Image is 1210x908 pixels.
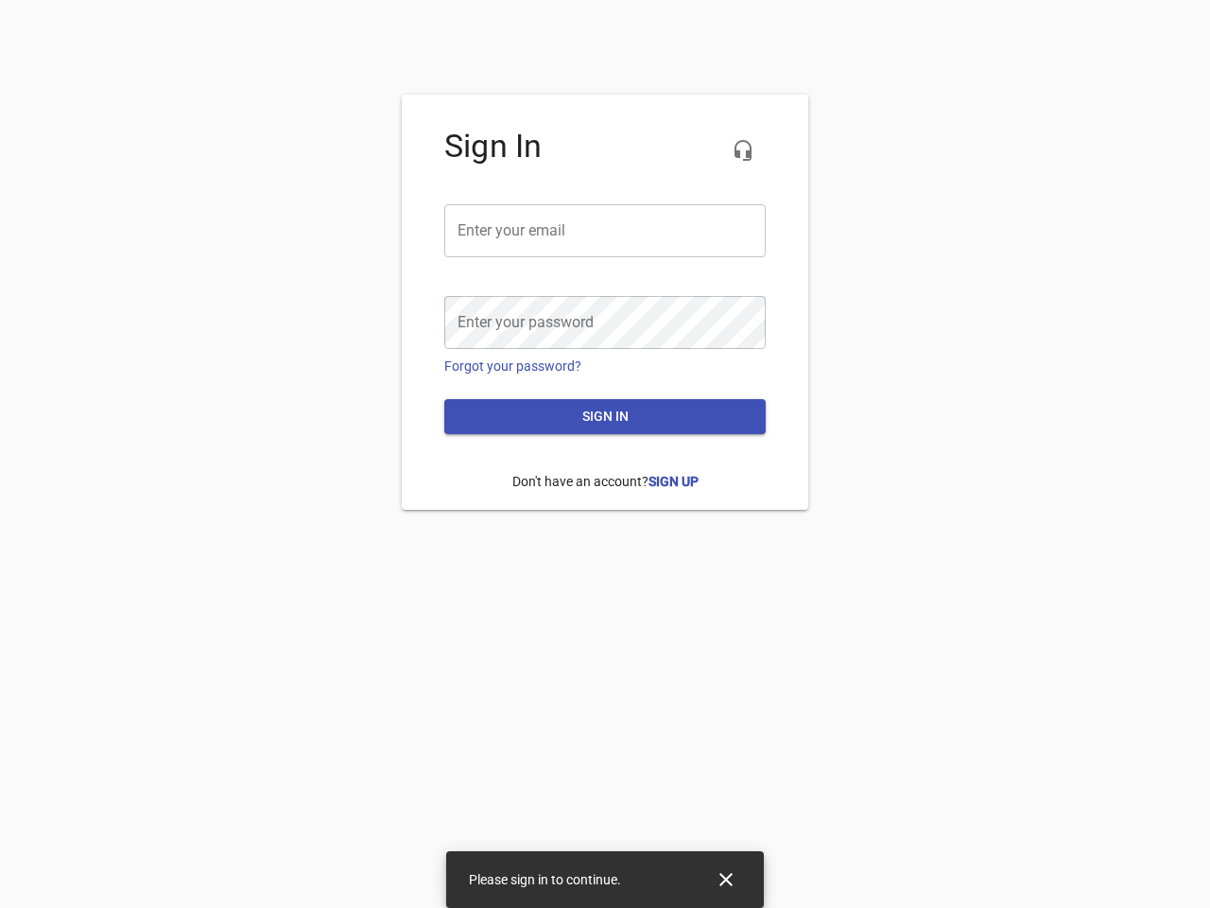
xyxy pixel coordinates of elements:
a: Forgot your password? [444,358,581,374]
button: Close [703,857,749,902]
button: Sign in [444,399,766,434]
span: Sign in [459,405,751,428]
p: Don't have an account? [444,458,766,506]
h4: Sign In [444,128,766,166]
button: Live Chat [720,128,766,173]
span: Please sign in to continue. [469,872,621,887]
a: Sign Up [648,474,699,489]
